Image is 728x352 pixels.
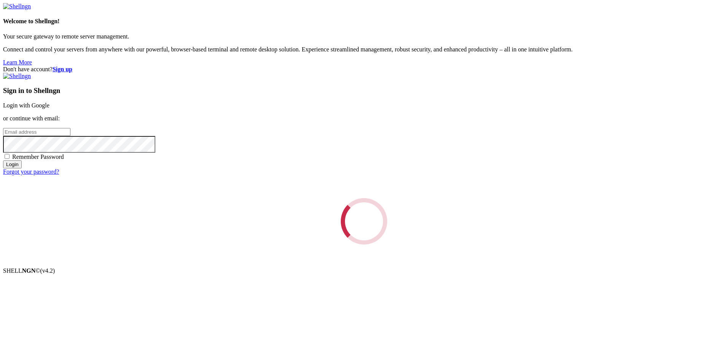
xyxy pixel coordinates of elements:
a: Forgot your password? [3,168,59,175]
span: Remember Password [12,154,64,160]
span: 4.2.0 [40,267,55,274]
h3: Sign in to Shellngn [3,86,725,95]
p: or continue with email: [3,115,725,122]
img: Shellngn [3,3,31,10]
b: NGN [22,267,36,274]
div: Don't have account? [3,66,725,73]
a: Learn More [3,59,32,66]
span: SHELL © [3,267,55,274]
a: Login with Google [3,102,49,109]
p: Connect and control your servers from anywhere with our powerful, browser-based terminal and remo... [3,46,725,53]
input: Remember Password [5,154,10,159]
input: Login [3,160,22,168]
p: Your secure gateway to remote server management. [3,33,725,40]
div: Loading... [338,196,389,246]
input: Email address [3,128,70,136]
img: Shellngn [3,73,31,80]
h4: Welcome to Shellngn! [3,18,725,25]
a: Sign up [53,66,72,72]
